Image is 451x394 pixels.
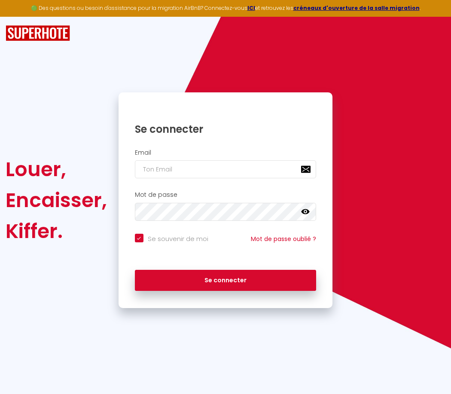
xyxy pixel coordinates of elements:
h2: Mot de passe [135,191,317,199]
div: Louer, [6,154,107,185]
div: Kiffer. [6,216,107,247]
input: Ton Email [135,160,317,178]
h1: Se connecter [135,122,317,136]
img: SuperHote logo [6,25,70,41]
a: ICI [247,4,255,12]
a: créneaux d'ouverture de la salle migration [293,4,420,12]
h2: Email [135,149,317,156]
div: Encaisser, [6,185,107,216]
a: Mot de passe oublié ? [251,235,316,243]
button: Se connecter [135,270,317,291]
